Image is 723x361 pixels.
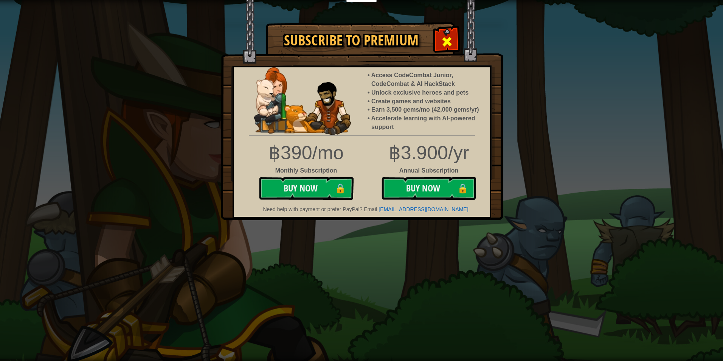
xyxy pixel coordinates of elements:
[379,206,468,212] a: [EMAIL_ADDRESS][DOMAIN_NAME]
[256,166,356,175] div: Monthly Subscription
[371,89,483,97] li: Unlock exclusive heroes and pets
[371,114,483,132] li: Accelerate learning with AI-powered support
[371,106,483,114] li: Earn 3,500 gems/mo (42,000 gems/yr)
[371,71,483,89] li: Access CodeCombat Junior, CodeCombat & AI HackStack
[263,206,377,212] span: Need help with payment or prefer PayPal? Email
[371,97,483,106] li: Create games and websites
[228,166,496,175] div: Annual Subscription
[228,140,496,166] div: ฿3.900/yr
[382,177,476,200] button: Buy Now🔒
[254,67,351,135] img: anya-and-nando-pet.webp
[259,177,354,200] button: Buy Now🔒
[274,33,429,48] h1: Subscribe to Premium
[256,140,356,166] div: ฿390/mo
